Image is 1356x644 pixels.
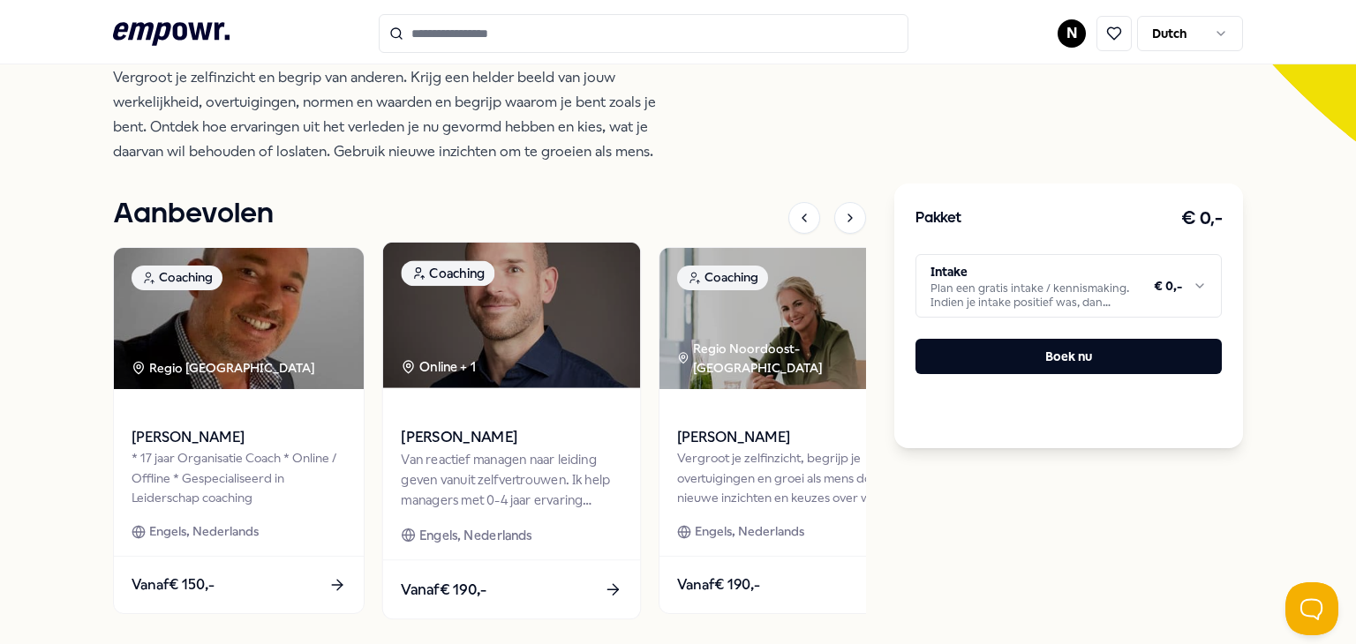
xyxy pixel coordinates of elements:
div: * 17 jaar Organisatie Coach * Online / Offline * Gespecialiseerd in Leiderschap coaching [132,448,346,507]
h3: € 0,- [1181,205,1223,233]
button: Boek nu [915,339,1222,374]
button: N [1058,19,1086,48]
a: package imageCoachingRegio [GEOGRAPHIC_DATA] [PERSON_NAME]* 17 jaar Organisatie Coach * Online / ... [113,247,365,614]
span: [PERSON_NAME] [401,426,621,449]
img: package image [383,242,640,387]
span: Engels, Nederlands [695,521,804,541]
div: Coaching [132,266,222,290]
div: Online + 1 [401,356,475,377]
span: [PERSON_NAME] [132,426,346,449]
div: Van reactief managen naar leiding geven vanuit zelfvertrouwen. Ik help managers met 0-4 jaar erva... [401,449,621,510]
span: Engels, Nederlands [149,521,259,541]
div: Vergroot je zelfinzicht, begrijp je overtuigingen en groei als mens door nieuwe inzichten en keuz... [677,448,892,507]
span: [PERSON_NAME] [677,426,892,449]
span: Engels, Nederlands [419,525,532,545]
img: package image [114,248,364,389]
p: Vergroot je zelfinzicht en begrip van anderen. Krijg een helder beeld van jouw werkelijkheid, ove... [113,65,687,164]
div: Regio [GEOGRAPHIC_DATA] [132,358,318,378]
input: Search for products, categories or subcategories [379,14,908,53]
div: Coaching [401,260,494,286]
span: Vanaf € 150,- [132,573,215,596]
span: Vanaf € 190,- [401,578,486,601]
h3: Pakket [915,207,961,230]
h1: Aanbevolen [113,192,274,236]
div: Regio Noordoost-[GEOGRAPHIC_DATA] [677,339,909,378]
img: package image [659,248,909,389]
div: Coaching [677,266,768,290]
iframe: Help Scout Beacon - Open [1285,582,1338,635]
a: package imageCoachingOnline + 1[PERSON_NAME]Van reactief managen naar leiding geven vanuit zelfve... [382,241,642,619]
a: package imageCoachingRegio Noordoost-[GEOGRAPHIC_DATA] [PERSON_NAME]Vergroot je zelfinzicht, begr... [659,247,910,614]
span: Vanaf € 190,- [677,573,760,596]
